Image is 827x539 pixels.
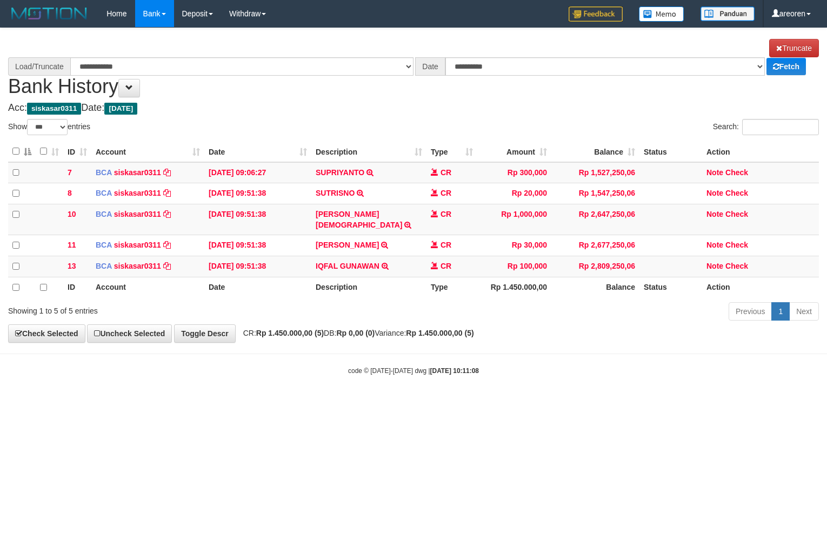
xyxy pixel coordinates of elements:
[702,277,819,298] th: Action
[426,277,477,298] th: Type
[706,168,723,177] a: Note
[771,302,790,321] a: 1
[114,189,161,197] a: siskasar0311
[441,210,451,218] span: CR
[441,168,451,177] span: CR
[706,241,723,249] a: Note
[204,183,311,204] td: [DATE] 09:51:38
[36,141,63,162] th: : activate to sort column ascending
[725,241,748,249] a: Check
[8,301,337,316] div: Showing 1 to 5 of 5 entries
[769,39,819,57] a: Truncate
[729,302,772,321] a: Previous
[163,168,171,177] a: Copy siskasar0311 to clipboard
[742,119,819,135] input: Search:
[336,329,375,337] strong: Rp 0,00 (0)
[639,6,684,22] img: Button%20Memo.svg
[316,241,379,249] a: [PERSON_NAME]
[87,324,172,343] a: Uncheck Selected
[114,262,161,270] a: siskasar0311
[63,277,91,298] th: ID
[477,204,551,235] td: Rp 1,000,000
[406,329,473,337] strong: Rp 1.450.000,00 (5)
[96,210,112,218] span: BCA
[706,262,723,270] a: Note
[8,57,70,76] div: Load/Truncate
[316,210,402,229] a: [PERSON_NAME][DEMOGRAPHIC_DATA]
[8,141,36,162] th: : activate to sort column descending
[477,277,551,298] th: Rp 1.450.000,00
[725,189,748,197] a: Check
[68,241,76,249] span: 11
[91,277,204,298] th: Account
[569,6,623,22] img: Feedback.jpg
[477,235,551,256] td: Rp 30,000
[114,210,161,218] a: siskasar0311
[441,262,451,270] span: CR
[551,162,639,183] td: Rp 1,527,250,06
[163,189,171,197] a: Copy siskasar0311 to clipboard
[639,141,702,162] th: Status
[706,189,723,197] a: Note
[204,256,311,277] td: [DATE] 09:51:38
[256,329,324,337] strong: Rp 1.450.000,00 (5)
[114,168,161,177] a: siskasar0311
[96,168,112,177] span: BCA
[551,277,639,298] th: Balance
[551,235,639,256] td: Rp 2,677,250,06
[725,168,748,177] a: Check
[551,204,639,235] td: Rp 2,647,250,06
[68,189,72,197] span: 8
[204,204,311,235] td: [DATE] 09:51:38
[8,324,85,343] a: Check Selected
[8,5,90,22] img: MOTION_logo.png
[316,262,379,270] a: IQFAL GUNAWAN
[114,241,161,249] a: siskasar0311
[713,119,819,135] label: Search:
[706,210,723,218] a: Note
[348,367,479,375] small: code © [DATE]-[DATE] dwg |
[8,119,90,135] label: Show entries
[639,277,702,298] th: Status
[477,256,551,277] td: Rp 100,000
[204,162,311,183] td: [DATE] 09:06:27
[477,162,551,183] td: Rp 300,000
[104,103,137,115] span: [DATE]
[430,367,479,375] strong: [DATE] 10:11:08
[27,103,81,115] span: siskasar0311
[766,58,806,75] a: Fetch
[63,141,91,162] th: ID: activate to sort column ascending
[551,256,639,277] td: Rp 2,809,250,06
[96,189,112,197] span: BCA
[8,103,819,114] h4: Acc: Date:
[96,241,112,249] span: BCA
[477,141,551,162] th: Amount: activate to sort column ascending
[68,168,72,177] span: 7
[174,324,236,343] a: Toggle Descr
[702,141,819,162] th: Action
[68,210,76,218] span: 10
[91,141,204,162] th: Account: activate to sort column ascending
[441,189,451,197] span: CR
[238,329,474,337] span: CR: DB: Variance:
[725,210,748,218] a: Check
[551,141,639,162] th: Balance: activate to sort column ascending
[163,210,171,218] a: Copy siskasar0311 to clipboard
[477,183,551,204] td: Rp 20,000
[311,277,426,298] th: Description
[204,277,311,298] th: Date
[8,39,819,97] h1: Bank History
[789,302,819,321] a: Next
[96,262,112,270] span: BCA
[551,183,639,204] td: Rp 1,547,250,06
[204,141,311,162] th: Date: activate to sort column ascending
[163,241,171,249] a: Copy siskasar0311 to clipboard
[316,189,355,197] a: SUTRISNO
[441,241,451,249] span: CR
[27,119,68,135] select: Showentries
[68,262,76,270] span: 13
[415,57,445,76] div: Date
[204,235,311,256] td: [DATE] 09:51:38
[426,141,477,162] th: Type: activate to sort column ascending
[725,262,748,270] a: Check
